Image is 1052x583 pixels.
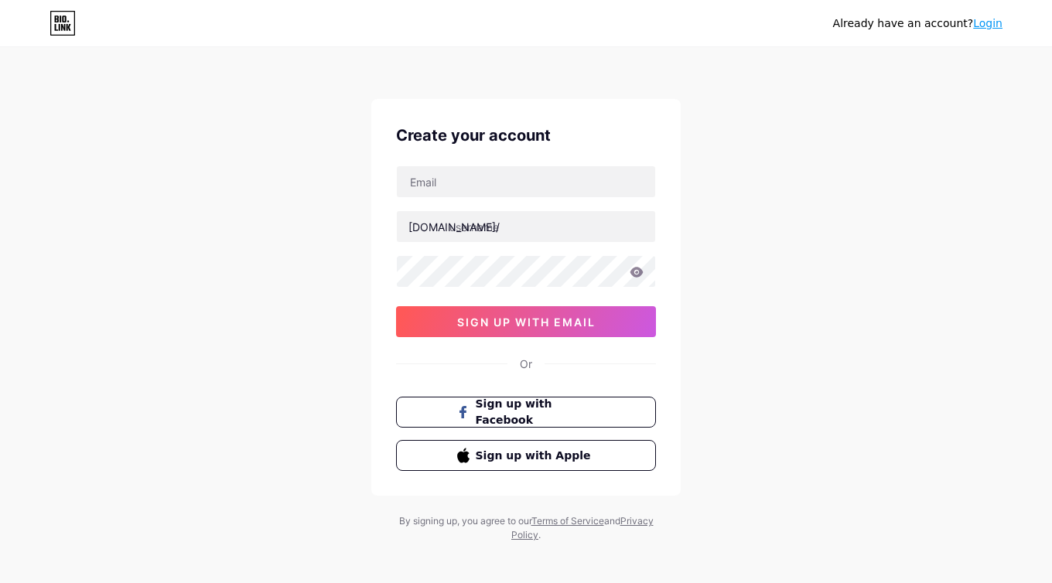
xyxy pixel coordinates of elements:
[397,211,655,242] input: username
[476,448,596,464] span: Sign up with Apple
[396,397,656,428] button: Sign up with Facebook
[396,306,656,337] button: sign up with email
[973,17,1002,29] a: Login
[394,514,657,542] div: By signing up, you agree to our and .
[520,356,532,372] div: Or
[408,219,500,235] div: [DOMAIN_NAME]/
[833,15,1002,32] div: Already have an account?
[396,124,656,147] div: Create your account
[476,396,596,428] span: Sign up with Facebook
[396,440,656,471] button: Sign up with Apple
[457,315,596,329] span: sign up with email
[397,166,655,197] input: Email
[531,515,604,527] a: Terms of Service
